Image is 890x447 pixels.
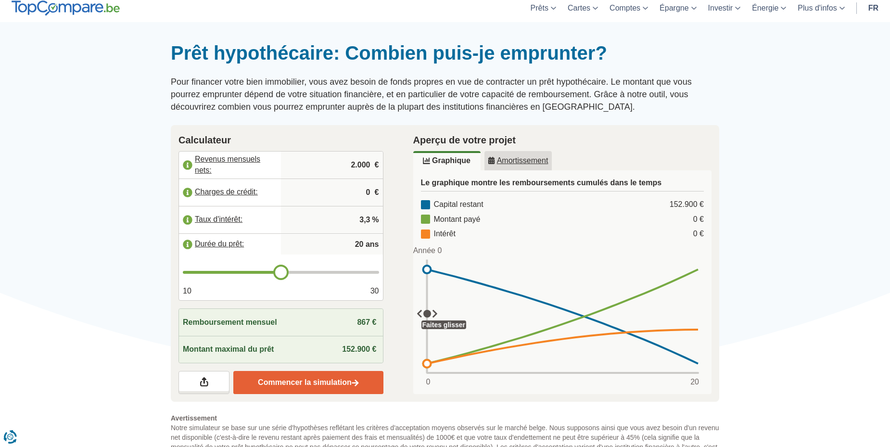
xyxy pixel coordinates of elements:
[372,215,379,226] span: %
[233,371,383,394] a: Commencer la simulation
[285,179,379,205] input: |
[171,41,719,64] h1: Prêt hypothécaire: Combien puis-je emprunter?
[357,318,376,326] span: 867 €
[178,371,229,394] a: Partagez vos résultats
[370,286,379,297] span: 30
[413,133,712,147] h2: Aperçu de votre projet
[421,320,467,329] div: Faites glisser
[171,76,719,113] p: Pour financer votre bien immobilier, vous avez besoin de fonds propres en vue de contracter un pr...
[375,187,379,198] span: €
[183,286,191,297] span: 10
[12,0,120,16] img: TopCompare
[352,379,359,387] img: Commencer la simulation
[366,239,379,250] span: ans
[285,207,379,233] input: |
[488,157,548,165] u: Amortissement
[421,199,483,210] div: Capital restant
[183,344,274,355] span: Montant maximal du prêt
[179,154,281,176] label: Revenus mensuels nets:
[426,377,431,388] span: 0
[179,182,281,203] label: Charges de crédit:
[178,133,383,147] h2: Calculateur
[285,152,379,178] input: |
[183,317,277,328] span: Remboursement mensuel
[421,229,456,240] div: Intérêt
[693,229,704,240] div: 0 €
[670,199,704,210] div: 152.900 €
[375,160,379,171] span: €
[421,214,481,225] div: Montant payé
[423,157,470,165] u: Graphique
[690,377,699,388] span: 20
[179,234,281,255] label: Durée du prêt:
[171,413,719,423] span: Avertissement
[693,214,704,225] div: 0 €
[421,178,704,192] h3: Le graphique montre les remboursements cumulés dans le temps
[342,345,376,353] span: 152.900 €
[179,209,281,230] label: Taux d'intérêt:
